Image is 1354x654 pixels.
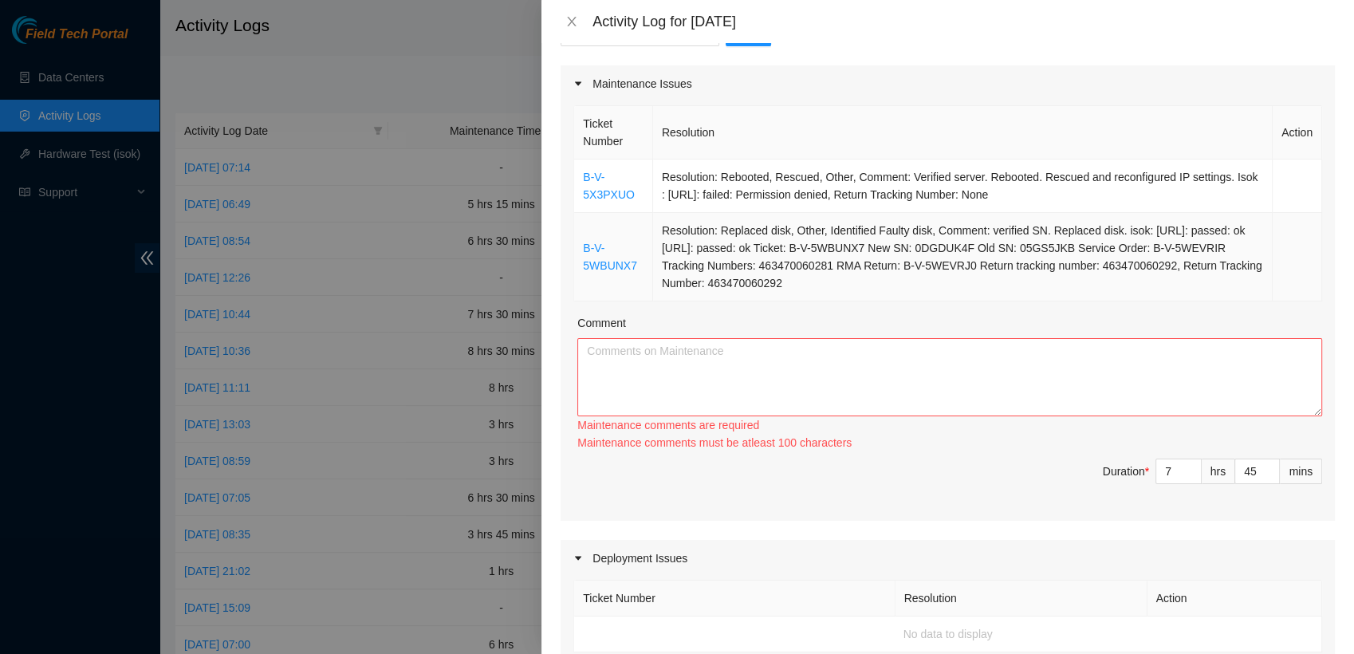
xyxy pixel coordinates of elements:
div: Duration [1103,463,1149,480]
th: Resolution [653,106,1273,160]
th: Ticket Number [574,106,653,160]
span: close [565,15,578,28]
textarea: Comment [577,338,1322,416]
td: No data to display [574,617,1322,652]
div: mins [1280,459,1322,484]
div: Deployment Issues [561,540,1335,577]
div: Maintenance comments must be atleast 100 characters [577,434,1322,451]
a: B-V-5WBUNX7 [583,242,637,272]
a: B-V-5X3PXUO [583,171,635,201]
td: Resolution: Rebooted, Rescued, Other, Comment: Verified server. Rebooted. Rescued and reconfigure... [653,160,1273,213]
span: caret-right [573,554,583,563]
div: Maintenance comments are required [577,416,1322,434]
span: caret-right [573,79,583,89]
th: Action [1273,106,1322,160]
th: Ticket Number [574,581,895,617]
td: Resolution: Replaced disk, Other, Identified Faulty disk, Comment: verified SN. Replaced disk. is... [653,213,1273,301]
div: Maintenance Issues [561,65,1335,102]
th: Resolution [895,581,1147,617]
button: Close [561,14,583,30]
div: hrs [1202,459,1235,484]
div: Activity Log for [DATE] [592,13,1335,30]
th: Action [1147,581,1322,617]
label: Comment [577,314,626,332]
